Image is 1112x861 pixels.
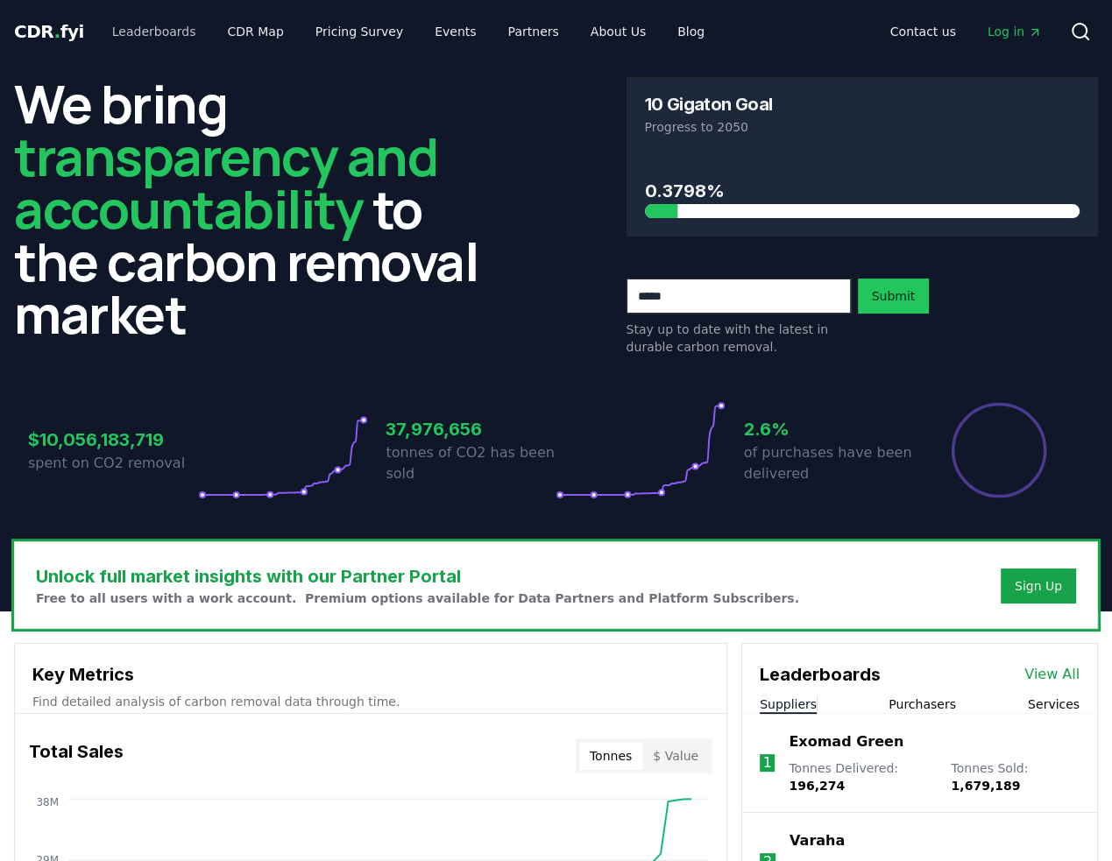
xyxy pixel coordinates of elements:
span: 1,679,189 [951,779,1020,793]
span: Log in [988,23,1042,40]
p: Progress to 2050 [645,118,1080,136]
a: CDR.fyi [14,19,84,44]
button: Services [1028,695,1080,713]
p: Find detailed analysis of carbon removal data through time. [32,693,709,710]
nav: Main [98,16,719,47]
a: Log in [974,16,1056,47]
p: of purchases have been delivered [744,442,914,484]
span: CDR fyi [14,21,84,42]
p: Tonnes Sold : [951,759,1080,794]
span: . [54,21,60,42]
p: Stay up to date with the latest in durable carbon removal. [627,321,851,356]
button: $ Value [642,742,709,770]
p: Tonnes Delivered : [789,759,933,794]
a: CDR Map [214,16,298,47]
a: Varaha [790,830,845,851]
a: Blog [663,16,719,47]
a: Partners [494,16,573,47]
p: 1 [763,752,772,773]
a: Exomad Green [789,731,903,752]
h3: 0.3798% [645,178,1080,204]
button: Suppliers [760,695,817,713]
div: Percentage of sales delivered [950,401,1048,499]
a: Contact us [876,16,970,47]
button: Tonnes [579,742,642,770]
button: Purchasers [889,695,956,713]
h3: 37,976,656 [386,416,556,442]
h3: 10 Gigaton Goal [645,95,773,113]
h3: $10,056,183,719 [28,427,198,453]
span: transparency and accountability [14,120,437,244]
h3: Leaderboards [760,661,881,688]
a: About Us [577,16,660,47]
p: spent on CO2 removal [28,453,198,474]
h2: We bring to the carbon removal market [14,77,486,340]
a: Sign Up [1015,577,1062,595]
p: Free to all users with a work account. Premium options available for Data Partners and Platform S... [36,589,799,607]
h3: Total Sales [29,738,124,773]
a: View All [1024,664,1080,685]
button: Sign Up [1001,568,1076,603]
button: Submit [858,279,930,314]
a: Events [421,16,490,47]
a: Leaderboards [98,16,210,47]
p: tonnes of CO2 has been sold [386,442,556,484]
nav: Main [876,16,1056,47]
h3: 2.6% [744,416,914,442]
h3: Key Metrics [32,661,709,688]
tspan: 38M [36,796,59,808]
h3: Unlock full market insights with our Partner Portal [36,563,799,589]
a: Pricing Survey [301,16,417,47]
span: 196,274 [789,779,845,793]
